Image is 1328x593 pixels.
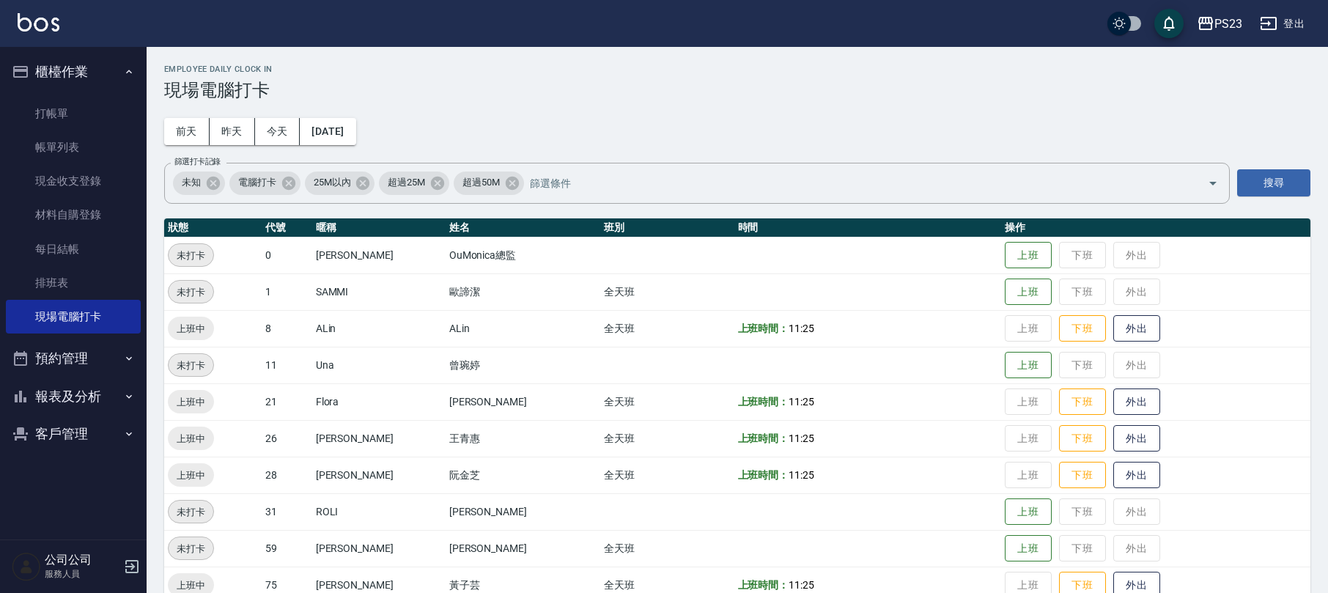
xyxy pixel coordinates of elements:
[446,530,601,567] td: [PERSON_NAME]
[379,175,434,190] span: 超過25M
[312,218,446,237] th: 暱稱
[454,175,509,190] span: 超過50M
[164,118,210,145] button: 前天
[526,170,1182,196] input: 篩選條件
[446,310,601,347] td: ALin
[789,432,814,444] span: 11:25
[18,13,59,32] img: Logo
[6,300,141,334] a: 現場電腦打卡
[738,469,789,481] b: 上班時間：
[262,347,312,383] td: 11
[446,457,601,493] td: 阮金芝
[1005,535,1052,562] button: 上班
[446,218,601,237] th: 姓名
[12,552,41,581] img: Person
[1113,462,1160,489] button: 外出
[210,118,255,145] button: 昨天
[446,383,601,420] td: [PERSON_NAME]
[446,237,601,273] td: OuMonica總監
[789,396,814,408] span: 11:25
[262,237,312,273] td: 0
[312,530,446,567] td: [PERSON_NAME]
[6,198,141,232] a: 材料自購登錄
[312,310,446,347] td: ALin
[1254,10,1310,37] button: 登出
[446,347,601,383] td: 曾琬婷
[262,493,312,530] td: 31
[169,284,213,300] span: 未打卡
[600,457,734,493] td: 全天班
[168,578,214,593] span: 上班中
[262,310,312,347] td: 8
[262,530,312,567] td: 59
[164,65,1310,74] h2: Employee Daily Clock In
[312,383,446,420] td: Flora
[1191,9,1248,39] button: PS23
[169,541,213,556] span: 未打卡
[312,493,446,530] td: ROLI
[1154,9,1184,38] button: save
[262,273,312,310] td: 1
[45,553,119,567] h5: 公司公司
[6,97,141,130] a: 打帳單
[1113,315,1160,342] button: 外出
[1005,498,1052,526] button: 上班
[300,118,355,145] button: [DATE]
[168,431,214,446] span: 上班中
[168,321,214,336] span: 上班中
[1059,462,1106,489] button: 下班
[6,415,141,453] button: 客戶管理
[1237,169,1310,196] button: 搜尋
[262,457,312,493] td: 28
[6,339,141,377] button: 預約管理
[1059,315,1106,342] button: 下班
[229,172,300,195] div: 電腦打卡
[174,156,221,167] label: 篩選打卡記錄
[164,80,1310,100] h3: 現場電腦打卡
[1005,279,1052,306] button: 上班
[600,273,734,310] td: 全天班
[600,530,734,567] td: 全天班
[454,172,524,195] div: 超過50M
[738,432,789,444] b: 上班時間：
[379,172,449,195] div: 超過25M
[255,118,300,145] button: 今天
[789,579,814,591] span: 11:25
[168,468,214,483] span: 上班中
[1214,15,1242,33] div: PS23
[169,504,213,520] span: 未打卡
[734,218,1001,237] th: 時間
[312,420,446,457] td: [PERSON_NAME]
[262,420,312,457] td: 26
[169,248,213,263] span: 未打卡
[738,396,789,408] b: 上班時間：
[1113,425,1160,452] button: 外出
[1001,218,1310,237] th: 操作
[789,323,814,334] span: 11:25
[600,218,734,237] th: 班別
[1059,388,1106,416] button: 下班
[6,130,141,164] a: 帳單列表
[446,273,601,310] td: 歐諦潔
[6,164,141,198] a: 現金收支登錄
[312,347,446,383] td: Una
[446,493,601,530] td: [PERSON_NAME]
[6,232,141,266] a: 每日結帳
[789,469,814,481] span: 11:25
[738,323,789,334] b: 上班時間：
[168,394,214,410] span: 上班中
[738,579,789,591] b: 上班時間：
[262,218,312,237] th: 代號
[312,273,446,310] td: SAMMI
[312,237,446,273] td: [PERSON_NAME]
[1005,352,1052,379] button: 上班
[262,383,312,420] td: 21
[600,420,734,457] td: 全天班
[1113,388,1160,416] button: 外出
[45,567,119,581] p: 服務人員
[305,175,360,190] span: 25M以內
[6,377,141,416] button: 報表及分析
[164,218,262,237] th: 狀態
[169,358,213,373] span: 未打卡
[600,310,734,347] td: 全天班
